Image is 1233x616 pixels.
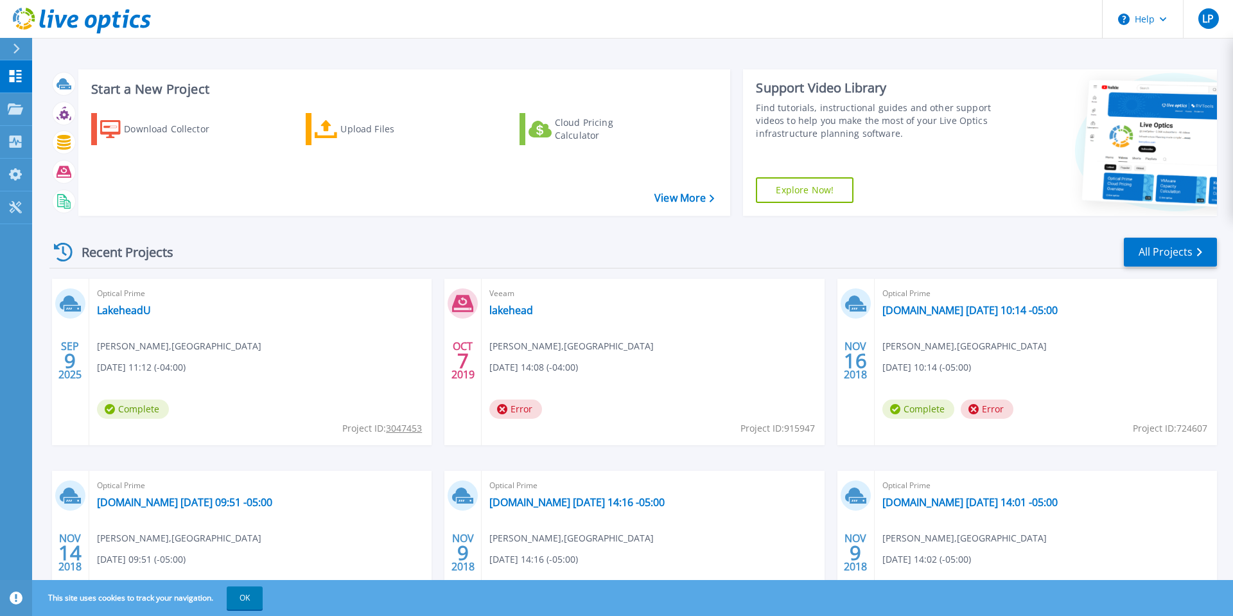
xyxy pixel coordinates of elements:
[340,116,443,142] div: Upload Files
[489,400,542,419] span: Error
[91,82,714,96] h3: Start a New Project
[1202,13,1214,24] span: LP
[489,496,665,509] a: [DOMAIN_NAME] [DATE] 14:16 -05:00
[882,360,971,374] span: [DATE] 10:14 (-05:00)
[882,496,1058,509] a: [DOMAIN_NAME] [DATE] 14:01 -05:00
[520,113,663,145] a: Cloud Pricing Calculator
[386,422,422,434] tcxspan: Call 3047453 via 3CX
[97,479,424,493] span: Optical Prime
[58,547,82,558] span: 14
[882,552,971,567] span: [DATE] 14:02 (-05:00)
[97,552,186,567] span: [DATE] 09:51 (-05:00)
[850,547,861,558] span: 9
[91,113,234,145] a: Download Collector
[756,80,997,96] div: Support Video Library
[882,531,1047,545] span: [PERSON_NAME] , [GEOGRAPHIC_DATA]
[457,355,469,366] span: 7
[844,355,867,366] span: 16
[97,400,169,419] span: Complete
[882,400,954,419] span: Complete
[451,337,475,384] div: OCT 2019
[306,113,449,145] a: Upload Files
[843,337,868,384] div: NOV 2018
[35,586,263,610] span: This site uses cookies to track your navigation.
[97,286,424,301] span: Optical Prime
[457,547,469,558] span: 9
[882,479,1209,493] span: Optical Prime
[756,177,853,203] a: Explore Now!
[489,304,533,317] a: lakehead
[97,304,151,317] a: LakeheadU
[654,192,714,204] a: View More
[97,496,272,509] a: [DOMAIN_NAME] [DATE] 09:51 -05:00
[97,360,186,374] span: [DATE] 11:12 (-04:00)
[1124,238,1217,267] a: All Projects
[451,529,475,576] div: NOV 2018
[882,286,1209,301] span: Optical Prime
[843,529,868,576] div: NOV 2018
[124,116,227,142] div: Download Collector
[882,339,1047,353] span: [PERSON_NAME] , [GEOGRAPHIC_DATA]
[489,479,816,493] span: Optical Prime
[961,400,1013,419] span: Error
[740,421,815,436] span: Project ID: 915947
[489,286,816,301] span: Veeam
[489,531,654,545] span: [PERSON_NAME] , [GEOGRAPHIC_DATA]
[1133,421,1207,436] span: Project ID: 724607
[756,101,997,140] div: Find tutorials, instructional guides and other support videos to help you make the most of your L...
[97,339,261,353] span: [PERSON_NAME] , [GEOGRAPHIC_DATA]
[882,304,1058,317] a: [DOMAIN_NAME] [DATE] 10:14 -05:00
[489,552,578,567] span: [DATE] 14:16 (-05:00)
[555,116,658,142] div: Cloud Pricing Calculator
[489,339,654,353] span: [PERSON_NAME] , [GEOGRAPHIC_DATA]
[49,236,191,268] div: Recent Projects
[227,586,263,610] button: OK
[64,355,76,366] span: 9
[97,531,261,545] span: [PERSON_NAME] , [GEOGRAPHIC_DATA]
[58,337,82,384] div: SEP 2025
[342,421,422,436] span: Project ID:
[58,529,82,576] div: NOV 2018
[489,360,578,374] span: [DATE] 14:08 (-04:00)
